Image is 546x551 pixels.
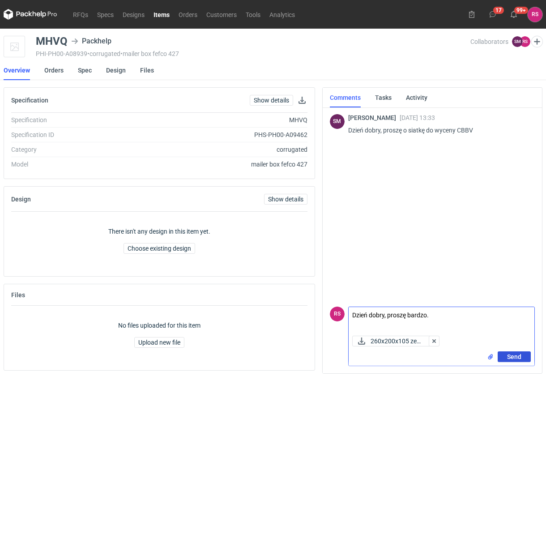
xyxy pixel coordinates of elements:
a: Files [140,60,154,80]
span: 260x200x105 zew... [371,336,423,346]
div: Specification [11,115,130,124]
button: Edit collaborators [531,36,543,47]
span: Send [507,354,521,360]
a: Design [106,60,126,80]
div: PHS-PH00-A09462 [130,130,307,139]
p: No files uploaded for this item [118,321,200,330]
a: Orders [174,9,202,20]
figcaption: RS [520,36,530,47]
a: Specs [93,9,118,20]
span: [DATE] 13:33 [400,114,435,121]
div: Sebastian Markut [330,114,345,129]
button: 260x200x105 zew... [352,336,431,346]
div: MHVQ [130,115,307,124]
p: Dzień dobry, proszę o siatkę do wyceny CBBV [348,125,528,136]
svg: Packhelp Pro [4,9,57,20]
a: Spec [78,60,92,80]
span: Choose existing design [128,245,191,252]
div: Specification ID [11,130,130,139]
h2: Files [11,291,25,299]
div: Category [11,145,130,154]
div: Packhelp [71,36,111,47]
div: Rafał Stani [528,7,542,22]
a: Comments [330,88,361,107]
div: mailer box fefco 427 [130,160,307,169]
div: Rafał Stani [330,307,345,321]
figcaption: RS [330,307,345,321]
div: Model [11,160,130,169]
a: Tasks [375,88,392,107]
span: Collaborators [470,38,508,45]
button: Send [498,351,531,362]
a: Analytics [265,9,299,20]
a: Tools [241,9,265,20]
button: Download specification [297,95,307,106]
h2: Design [11,196,31,203]
p: There isn't any design in this item yet. [108,227,210,236]
span: • corrugated [87,50,120,57]
figcaption: SM [330,114,345,129]
div: MHVQ [36,36,68,47]
span: • mailer box fefco 427 [120,50,179,57]
button: RS [528,7,542,22]
figcaption: SM [512,36,523,47]
button: 99+ [507,7,521,21]
a: Items [149,9,174,20]
button: Choose existing design [124,243,195,254]
span: Upload new file [138,339,180,346]
div: 260x200x105 zew.pdf [352,336,431,346]
a: Customers [202,9,241,20]
a: Show details [264,194,307,205]
a: Designs [118,9,149,20]
a: Overview [4,60,30,80]
button: 17 [486,7,500,21]
a: RFQs [68,9,93,20]
a: Orders [44,60,64,80]
textarea: Dzień dobry, proszę bardzo. [349,307,534,332]
a: Activity [406,88,427,107]
button: Upload new file [134,337,184,348]
div: corrugated [130,145,307,154]
h2: Specification [11,97,48,104]
span: [PERSON_NAME] [348,114,400,121]
a: Show details [250,95,293,106]
div: PHI-PH00-A08939 [36,50,470,57]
